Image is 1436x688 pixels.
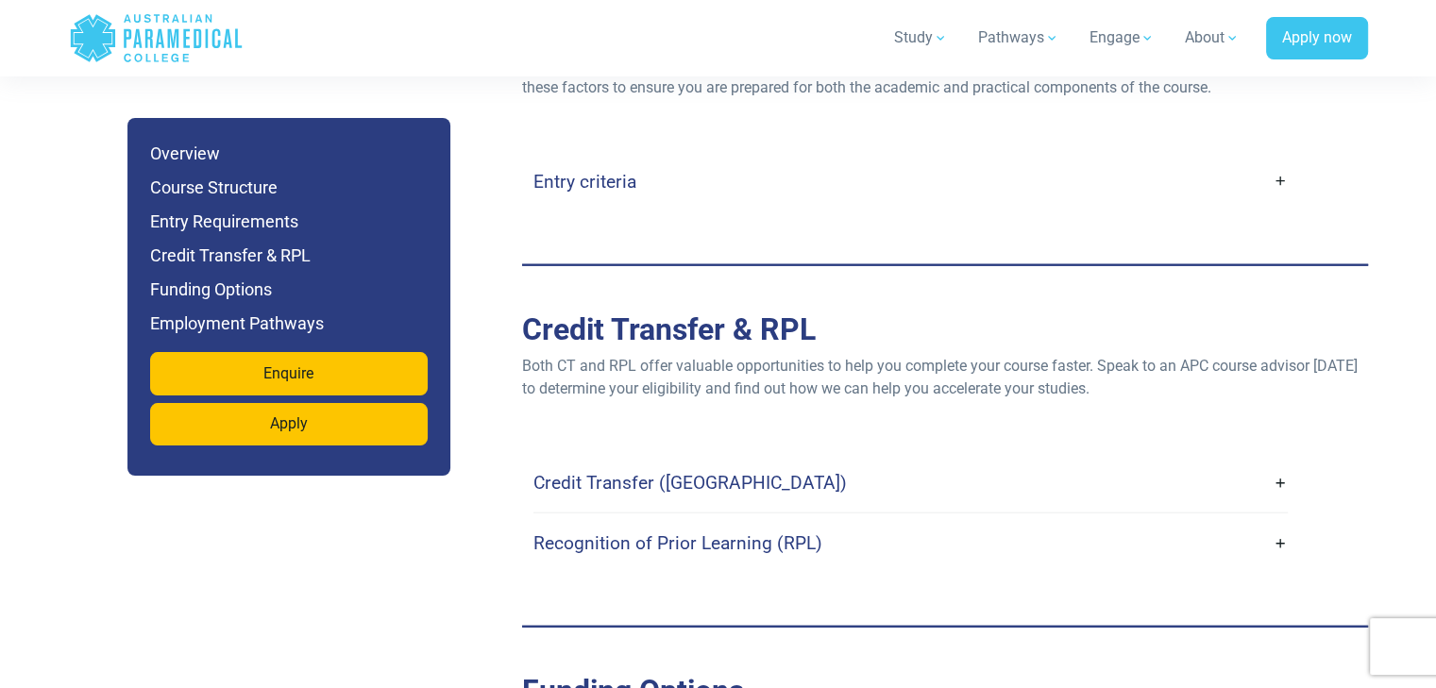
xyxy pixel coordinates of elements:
[533,521,1288,565] a: Recognition of Prior Learning (RPL)
[69,8,244,69] a: Australian Paramedical College
[533,461,1288,505] a: Credit Transfer ([GEOGRAPHIC_DATA])
[533,159,1288,204] a: Entry criteria
[533,472,847,494] h4: Credit Transfer ([GEOGRAPHIC_DATA])
[522,311,1368,347] h2: Credit Transfer & RPL
[967,11,1071,64] a: Pathways
[533,171,636,193] h4: Entry criteria
[522,355,1368,400] p: Both CT and RPL offer valuable opportunities to help you complete your course faster. Speak to an...
[883,11,959,64] a: Study
[1266,17,1368,60] a: Apply now
[1078,11,1166,64] a: Engage
[533,532,822,554] h4: Recognition of Prior Learning (RPL)
[1174,11,1251,64] a: About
